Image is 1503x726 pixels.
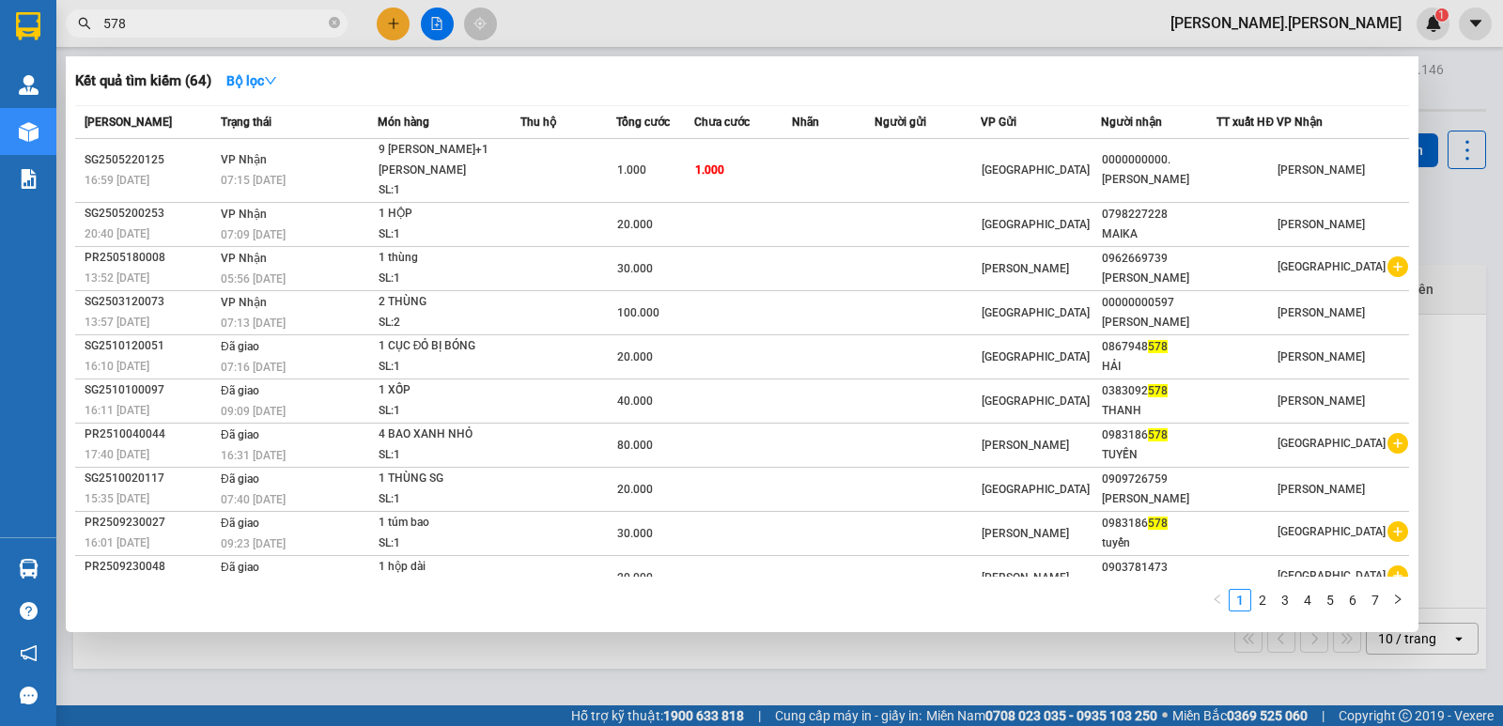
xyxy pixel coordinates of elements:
[329,15,340,33] span: close-circle
[982,350,1090,363] span: [GEOGRAPHIC_DATA]
[221,272,286,286] span: 05:56 [DATE]
[19,122,39,142] img: warehouse-icon
[85,292,215,312] div: SG2503120073
[378,116,429,129] span: Món hàng
[982,163,1090,177] span: [GEOGRAPHIC_DATA]
[1229,589,1251,611] li: 1
[264,74,277,87] span: down
[85,404,149,417] span: 16:11 [DATE]
[1212,594,1223,605] span: left
[85,271,149,285] span: 13:52 [DATE]
[1102,293,1216,313] div: 00000000597
[1216,116,1274,129] span: TT xuất HĐ
[221,493,286,506] span: 07:40 [DATE]
[617,571,653,584] span: 20.000
[85,425,215,444] div: PR2510040044
[1387,256,1408,277] span: plus-circle
[982,306,1090,319] span: [GEOGRAPHIC_DATA]
[1278,218,1365,231] span: [PERSON_NAME]
[103,13,325,34] input: Tìm tên, số ĐT hoặc mã đơn
[1320,590,1340,610] a: 5
[617,218,653,231] span: 20.000
[617,350,653,363] span: 20.000
[1102,150,1216,170] div: 0000000000.
[85,174,149,187] span: 16:59 [DATE]
[19,169,39,189] img: solution-icon
[78,17,91,30] span: search
[1278,437,1386,450] span: [GEOGRAPHIC_DATA]
[694,116,750,129] span: Chưa cước
[1277,116,1323,129] span: VP Nhận
[379,445,519,466] div: SL: 1
[1297,590,1318,610] a: 4
[617,439,653,452] span: 80.000
[981,116,1016,129] span: VP Gửi
[982,394,1090,408] span: [GEOGRAPHIC_DATA]
[1251,589,1274,611] li: 2
[379,533,519,554] div: SL: 1
[221,428,259,441] span: Đã giao
[379,269,519,289] div: SL: 1
[85,116,172,129] span: [PERSON_NAME]
[1278,163,1365,177] span: [PERSON_NAME]
[221,208,267,221] span: VP Nhận
[1102,470,1216,489] div: 0909726759
[221,174,286,187] span: 07:15 [DATE]
[1278,525,1386,538] span: [GEOGRAPHIC_DATA]
[982,439,1069,452] span: [PERSON_NAME]
[379,357,519,378] div: SL: 1
[1148,517,1168,530] span: 578
[1148,384,1168,397] span: 578
[85,448,149,461] span: 17:40 [DATE]
[1278,306,1365,319] span: [PERSON_NAME]
[379,425,519,445] div: 4 BAO XANH NHỎ
[616,116,670,129] span: Tổng cước
[1278,350,1365,363] span: [PERSON_NAME]
[85,492,149,505] span: 15:35 [DATE]
[221,449,286,462] span: 16:31 [DATE]
[617,527,653,540] span: 30.000
[85,380,215,400] div: SG2510100097
[379,224,519,245] div: SL: 1
[221,517,259,530] span: Đã giao
[1102,489,1216,509] div: [PERSON_NAME]
[617,163,646,177] span: 1.000
[379,469,519,489] div: 1 THÙNG SG
[1341,589,1364,611] li: 6
[1275,590,1295,610] a: 3
[982,262,1069,275] span: [PERSON_NAME]
[1278,394,1365,408] span: [PERSON_NAME]
[1387,565,1408,586] span: plus-circle
[1102,337,1216,357] div: 0867948
[85,513,215,533] div: PR2509230027
[1365,590,1386,610] a: 7
[20,644,38,662] span: notification
[982,571,1069,584] span: [PERSON_NAME]
[221,252,267,265] span: VP Nhận
[1392,594,1403,605] span: right
[1148,428,1168,441] span: 578
[1296,589,1319,611] li: 4
[85,227,149,240] span: 20:40 [DATE]
[221,296,267,309] span: VP Nhận
[85,150,215,170] div: SG2505220125
[85,248,215,268] div: PR2505180008
[85,536,149,549] span: 16:01 [DATE]
[1387,589,1409,611] li: Next Page
[221,405,286,418] span: 09:09 [DATE]
[20,602,38,620] span: question-circle
[617,394,653,408] span: 40.000
[379,180,519,201] div: SL: 1
[221,228,286,241] span: 07:09 [DATE]
[875,116,926,129] span: Người gửi
[85,204,215,224] div: SG2505200253
[379,313,519,333] div: SL: 2
[16,12,40,40] img: logo-vxr
[1102,224,1216,244] div: MAIKA
[1102,205,1216,224] div: 0798227228
[19,75,39,95] img: warehouse-icon
[221,561,259,574] span: Đã giao
[1102,401,1216,421] div: THANH
[617,306,659,319] span: 100.000
[85,469,215,488] div: SG2510020117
